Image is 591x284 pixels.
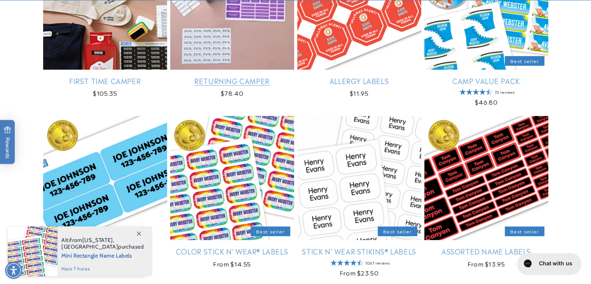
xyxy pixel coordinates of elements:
[5,262,22,279] div: Accessibility Menu
[61,237,70,244] span: Alti
[514,251,583,276] iframe: Gorgias live chat messenger
[61,243,118,250] span: [GEOGRAPHIC_DATA]
[4,126,11,159] span: Rewards
[297,247,421,256] a: Stick N' Wear Stikins® Labels
[82,237,113,244] span: [US_STATE]
[170,76,294,85] a: Returning Camper
[424,247,548,256] a: Assorted Name Labels
[424,76,548,85] a: Camp Value Pack
[43,76,167,85] a: First Time Camper
[297,76,421,85] a: Allergy Labels
[61,237,144,250] span: from , purchased
[170,247,294,256] a: Color Stick N' Wear® Labels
